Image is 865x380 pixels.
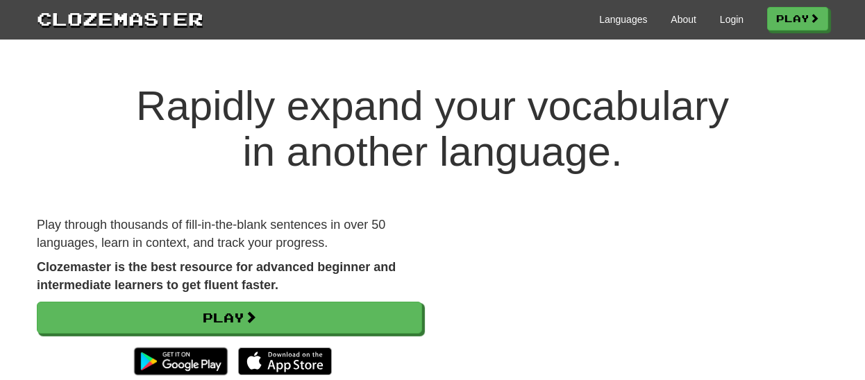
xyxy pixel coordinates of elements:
a: Languages [599,12,647,26]
a: Play [37,302,422,334]
p: Play through thousands of fill-in-the-blank sentences in over 50 languages, learn in context, and... [37,216,422,252]
a: Login [720,12,744,26]
a: Clozemaster [37,6,203,31]
img: Download_on_the_App_Store_Badge_US-UK_135x40-25178aeef6eb6b83b96f5f2d004eda3bffbb37122de64afbaef7... [238,347,332,375]
a: Play [767,7,828,31]
strong: Clozemaster is the best resource for advanced beginner and intermediate learners to get fluent fa... [37,260,396,292]
a: About [671,12,696,26]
